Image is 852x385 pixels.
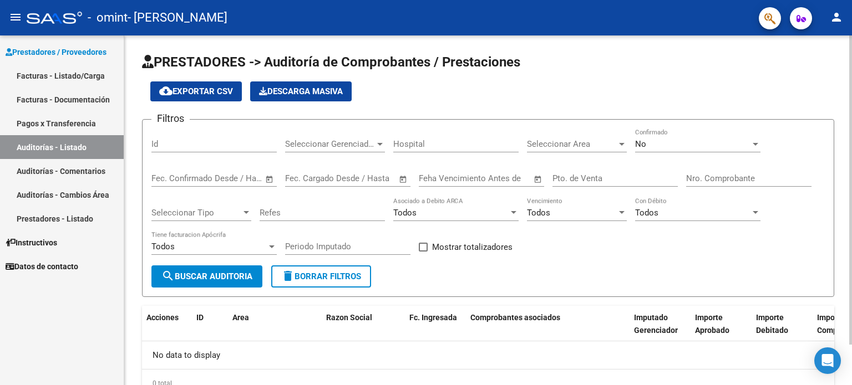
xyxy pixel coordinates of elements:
button: Open calendar [263,173,276,186]
button: Exportar CSV [150,81,242,101]
button: Borrar Filtros [271,265,371,288]
input: Start date [151,173,187,183]
div: Open Intercom Messenger [814,347,841,374]
mat-icon: delete [281,269,295,283]
button: Open calendar [532,173,545,186]
button: Descarga Masiva [250,81,352,101]
datatable-header-cell: Importe Debitado [752,306,813,355]
datatable-header-cell: Acciones [142,306,192,355]
span: - [PERSON_NAME] [128,6,227,30]
span: Todos [393,208,417,218]
datatable-header-cell: Comprobantes asociados [466,306,630,355]
span: Comprobantes asociados [470,313,560,322]
span: Buscar Auditoria [161,271,252,281]
datatable-header-cell: ID [192,306,228,355]
span: Seleccionar Tipo [151,208,241,218]
span: Instructivos [6,237,57,249]
datatable-header-cell: Imputado Gerenciador [630,306,691,355]
mat-icon: person [830,11,843,24]
span: Prestadores / Proveedores [6,46,106,58]
mat-icon: search [161,269,175,283]
div: No data to display [142,341,834,369]
span: Descarga Masiva [259,86,343,96]
span: Exportar CSV [159,86,233,96]
span: Seleccionar Gerenciador [285,139,375,149]
span: Datos de contacto [6,260,78,273]
span: ID [196,313,204,322]
mat-icon: menu [9,11,22,24]
span: Todos [527,208,550,218]
input: End date [197,173,251,183]
span: Importe Aprobado [695,313,729,335]
span: Borrar Filtros [281,271,361,281]
span: Acciones [146,313,179,322]
datatable-header-cell: Fc. Ingresada [405,306,466,355]
span: Todos [635,208,658,218]
span: - omint [88,6,128,30]
span: No [635,139,646,149]
span: Fc. Ingresada [409,313,457,322]
span: Seleccionar Area [527,139,617,149]
input: End date [331,173,385,183]
span: Area [232,313,249,322]
button: Buscar Auditoria [151,265,262,288]
span: Razon Social [326,313,372,322]
h3: Filtros [151,111,190,126]
app-download-masive: Descarga masiva de comprobantes (adjuntos) [250,81,352,101]
input: Start date [285,173,321,183]
datatable-header-cell: Importe Aprobado [691,306,752,355]
span: Importe Debitado [756,313,788,335]
datatable-header-cell: Area [228,306,306,355]
span: Imputado Gerenciador [634,313,678,335]
mat-icon: cloud_download [159,84,173,97]
datatable-header-cell: Razon Social [322,306,405,355]
span: Todos [151,242,175,251]
span: PRESTADORES -> Auditoría de Comprobantes / Prestaciones [142,54,520,70]
button: Open calendar [397,173,410,186]
span: Mostrar totalizadores [432,240,513,254]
